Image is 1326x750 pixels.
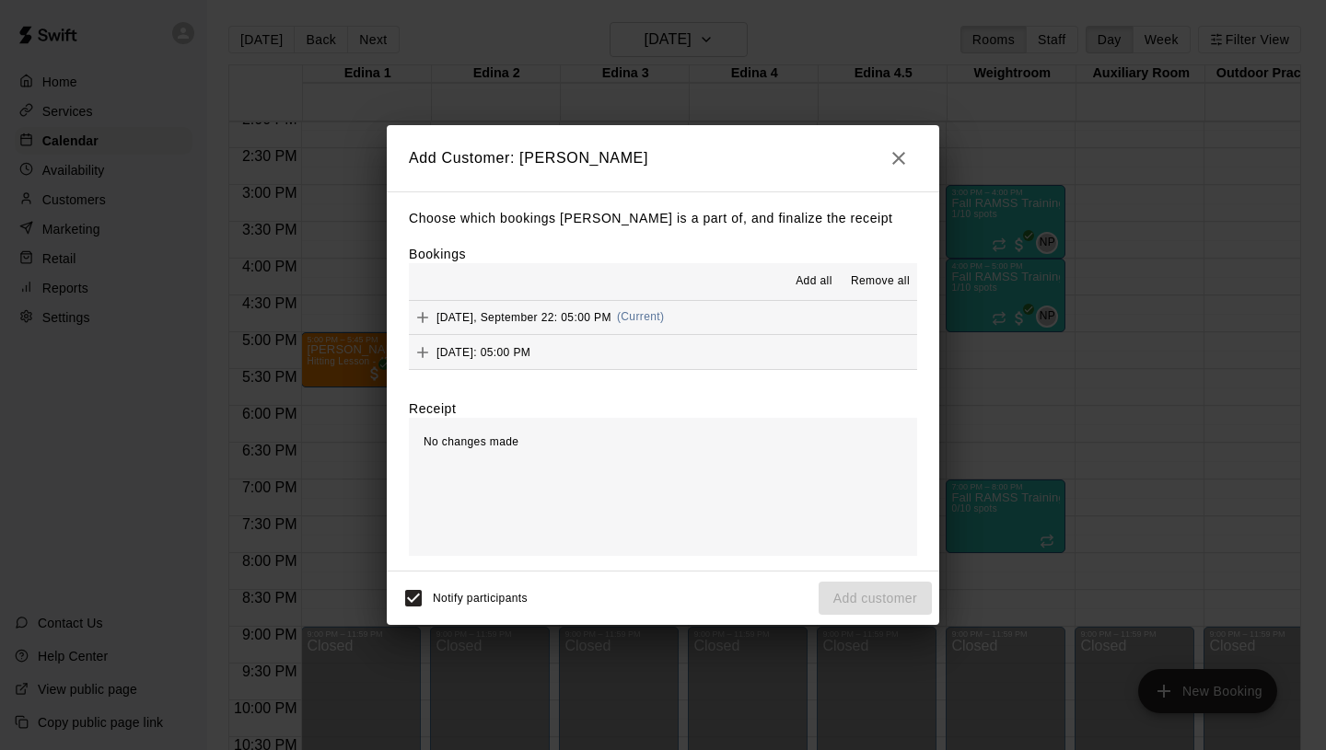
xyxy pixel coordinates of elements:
span: Add all [796,272,832,291]
p: Choose which bookings [PERSON_NAME] is a part of, and finalize the receipt [409,207,917,230]
span: Notify participants [433,592,528,605]
span: (Current) [617,310,665,323]
button: Add[DATE]: 05:00 PM [409,335,917,369]
button: Remove all [843,267,917,296]
span: Add [409,344,436,358]
h2: Add Customer: [PERSON_NAME] [387,125,939,191]
label: Bookings [409,247,466,261]
button: Add[DATE], September 22: 05:00 PM(Current) [409,301,917,335]
span: Add [409,309,436,323]
label: Receipt [409,399,456,418]
span: Remove all [851,272,910,291]
button: Add all [785,267,843,296]
span: No changes made [424,435,518,448]
span: [DATE]: 05:00 PM [436,345,530,358]
span: [DATE], September 22: 05:00 PM [436,310,611,323]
